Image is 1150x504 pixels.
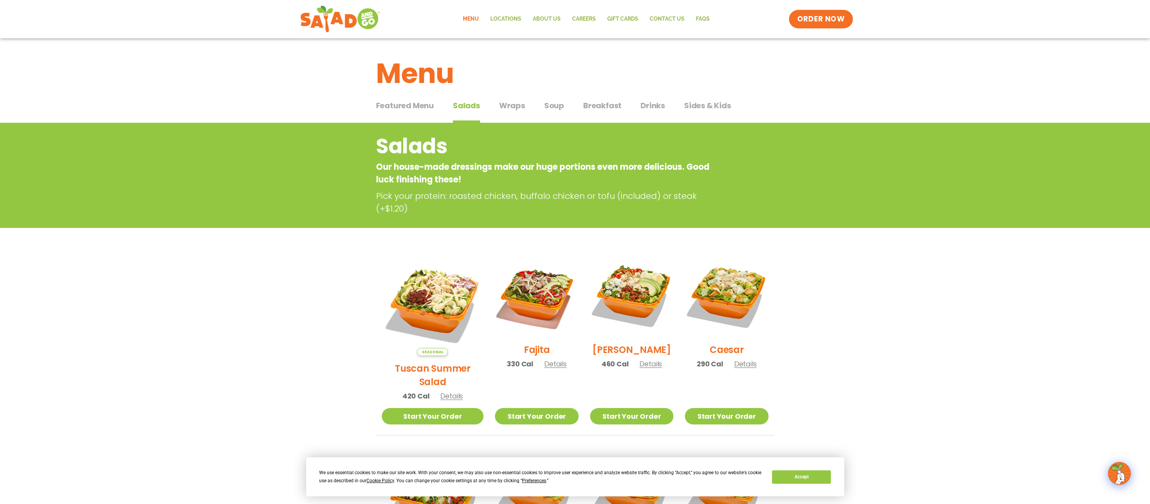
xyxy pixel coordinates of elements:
a: Start Your Order [382,408,484,424]
img: Product photo for Cobb Salad [590,254,673,337]
span: Sides & Kids [684,100,731,111]
h2: [PERSON_NAME] [592,343,671,356]
span: Preferences [522,478,546,483]
span: Details [440,391,463,401]
img: new-SAG-logo-768×292 [300,4,381,34]
nav: Menu [457,10,715,28]
h1: Menu [376,53,774,94]
span: 420 Cal [402,391,430,401]
p: Our house-made dressings make our huge portions even more delicious. Good luck finishing these! [376,161,713,186]
a: GIFT CARDS [602,10,644,28]
span: Soup [544,100,564,111]
h2: Salads [376,131,713,162]
span: 290 Cal [697,359,723,369]
h2: Fajita [524,343,550,356]
span: Details [734,359,757,369]
div: Cookie Consent Prompt [306,457,844,496]
span: Salads [453,100,480,111]
img: Product photo for Tuscan Summer Salad [382,254,484,356]
span: ORDER NOW [797,14,845,24]
a: ORDER NOW [789,10,853,28]
a: Menu [457,10,485,28]
div: Tabbed content [376,97,774,123]
a: Locations [485,10,527,28]
span: Wraps [499,100,525,111]
h2: Tuscan Summer Salad [382,362,484,389]
span: Breakfast [583,100,621,111]
span: Drinks [641,100,665,111]
a: Careers [566,10,602,28]
img: Product photo for Fajita Salad [495,254,578,337]
span: Details [639,359,662,369]
span: 330 Cal [507,359,533,369]
h2: Caesar [710,343,744,356]
span: Details [544,359,567,369]
img: Product photo for Caesar Salad [685,254,768,337]
button: Accept [772,470,831,484]
a: FAQs [690,10,715,28]
span: 460 Cal [602,359,629,369]
a: Start Your Order [495,408,578,424]
span: Featured Menu [376,100,434,111]
img: wpChatIcon [1109,463,1130,484]
div: We use essential cookies to make our site work. With your consent, we may also use non-essential ... [319,469,763,485]
span: Seasonal [417,348,448,356]
a: Start Your Order [685,408,768,424]
span: Cookie Policy [367,478,394,483]
a: Contact Us [644,10,690,28]
a: Start Your Order [590,408,673,424]
p: Pick your protein: roasted chicken, buffalo chicken or tofu (included) or steak (+$1.20) [376,190,716,215]
a: About Us [527,10,566,28]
